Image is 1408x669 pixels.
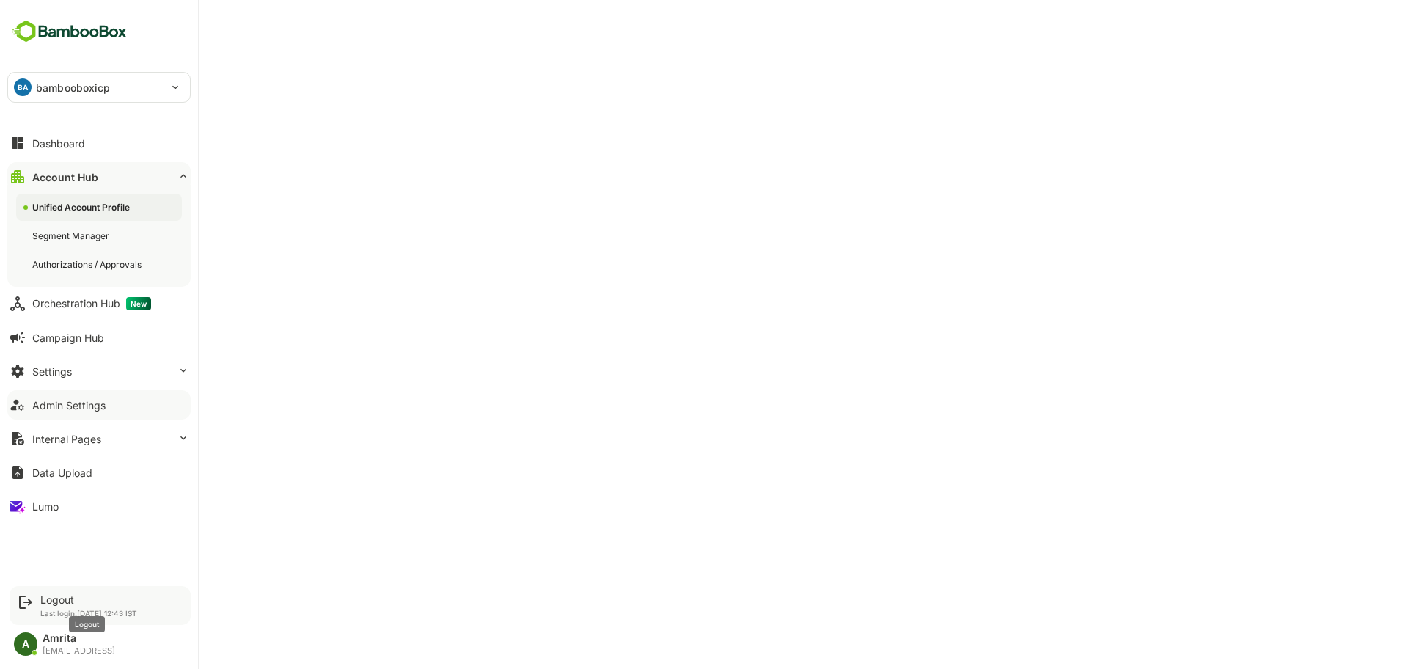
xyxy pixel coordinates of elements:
img: BambooboxFullLogoMark.5f36c76dfaba33ec1ec1367b70bb1252.svg [7,18,131,45]
span: New [126,297,151,310]
div: Admin Settings [32,399,106,412]
div: Segment Manager [32,230,112,242]
div: [EMAIL_ADDRESS] [43,646,115,656]
div: Lumo [32,500,59,513]
button: Account Hub [7,162,191,191]
button: Admin Settings [7,390,191,420]
button: Internal Pages [7,424,191,453]
div: Settings [32,365,72,378]
div: Data Upload [32,467,92,479]
div: Campaign Hub [32,332,104,344]
div: BAbambooboxicp [8,73,190,102]
button: Orchestration HubNew [7,289,191,318]
div: Orchestration Hub [32,297,151,310]
p: bambooboxicp [36,80,111,95]
div: Authorizations / Approvals [32,258,144,271]
div: Dashboard [32,137,85,150]
div: Unified Account Profile [32,201,133,213]
div: Logout [40,593,137,606]
button: Lumo [7,491,191,521]
div: BA [14,78,32,96]
button: Dashboard [7,128,191,158]
div: Account Hub [32,171,98,183]
div: Internal Pages [32,433,101,445]
button: Campaign Hub [7,323,191,352]
div: Amrita [43,632,115,645]
div: A [14,632,37,656]
button: Settings [7,357,191,386]
p: Last login: [DATE] 12:43 IST [40,609,137,618]
button: Data Upload [7,458,191,487]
